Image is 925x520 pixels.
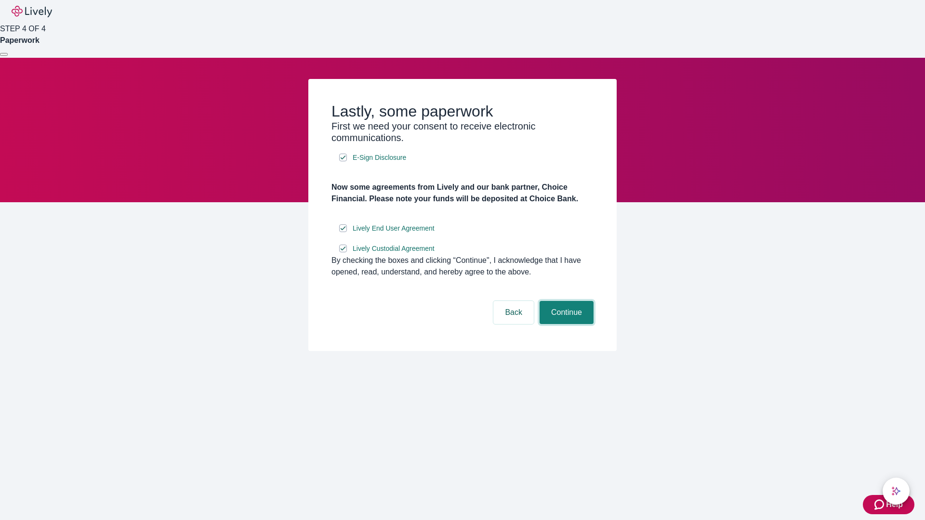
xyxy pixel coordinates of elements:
[540,301,594,324] button: Continue
[874,499,886,510] svg: Zendesk support icon
[493,301,534,324] button: Back
[886,499,903,510] span: Help
[12,6,52,17] img: Lively
[351,243,436,255] a: e-sign disclosure document
[353,153,406,163] span: E-Sign Disclosure
[331,120,594,143] h3: First we need your consent to receive electronic communications.
[351,222,436,234] a: e-sign disclosure document
[883,478,910,505] button: chat
[331,182,594,205] h4: Now some agreements from Lively and our bank partner, Choice Financial. Please note your funds wi...
[891,486,901,496] svg: Lively AI Assistant
[331,102,594,120] h2: Lastly, some paperwork
[351,152,408,164] a: e-sign disclosure document
[353,244,435,254] span: Lively Custodial Agreement
[331,255,594,278] div: By checking the boxes and clicking “Continue", I acknowledge that I have opened, read, understand...
[353,223,435,234] span: Lively End User Agreement
[863,495,914,514] button: Zendesk support iconHelp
